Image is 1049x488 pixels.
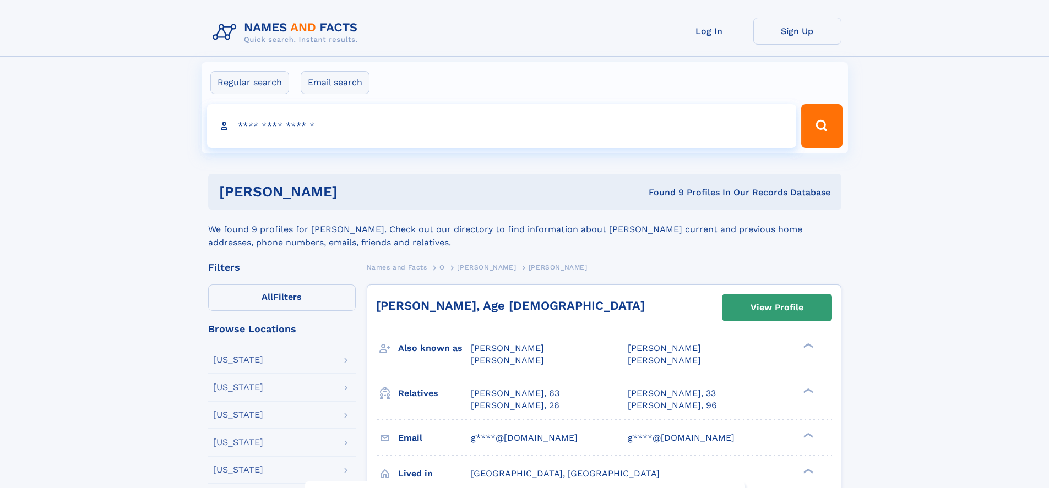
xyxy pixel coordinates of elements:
[376,299,645,312] a: [PERSON_NAME], Age [DEMOGRAPHIC_DATA]
[208,262,356,272] div: Filters
[665,18,753,45] a: Log In
[628,399,717,412] a: [PERSON_NAME], 96
[213,438,263,447] div: [US_STATE]
[439,264,445,271] span: O
[457,264,516,271] span: [PERSON_NAME]
[628,355,701,365] span: [PERSON_NAME]
[722,294,831,321] a: View Profile
[207,104,797,148] input: search input
[210,71,289,94] label: Regular search
[367,260,427,274] a: Names and Facts
[471,387,559,399] a: [PERSON_NAME], 63
[219,185,493,199] h1: [PERSON_NAME]
[439,260,445,274] a: O
[301,71,369,94] label: Email search
[751,295,803,320] div: View Profile
[801,342,814,349] div: ❯
[208,210,841,249] div: We found 9 profiles for [PERSON_NAME]. Check out our directory to find information about [PERSON_...
[213,410,263,419] div: [US_STATE]
[398,339,471,358] h3: Also known as
[471,468,660,479] span: [GEOGRAPHIC_DATA], [GEOGRAPHIC_DATA]
[753,18,841,45] a: Sign Up
[398,464,471,483] h3: Lived in
[208,18,367,47] img: Logo Names and Facts
[628,343,701,353] span: [PERSON_NAME]
[213,355,263,364] div: [US_STATE]
[471,355,544,365] span: [PERSON_NAME]
[801,104,842,148] button: Search Button
[213,465,263,474] div: [US_STATE]
[801,467,814,474] div: ❯
[398,429,471,447] h3: Email
[398,384,471,403] h3: Relatives
[628,387,716,399] a: [PERSON_NAME], 33
[493,187,830,199] div: Found 9 Profiles In Our Records Database
[208,324,356,334] div: Browse Locations
[213,383,263,392] div: [US_STATE]
[471,399,559,412] a: [PERSON_NAME], 26
[801,387,814,394] div: ❯
[208,284,356,311] label: Filters
[262,292,273,302] span: All
[801,431,814,438] div: ❯
[457,260,516,274] a: [PERSON_NAME]
[471,343,544,353] span: [PERSON_NAME]
[529,264,588,271] span: [PERSON_NAME]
